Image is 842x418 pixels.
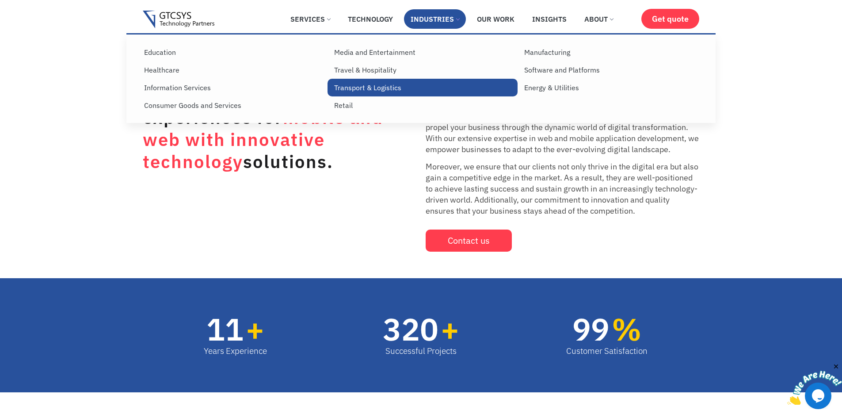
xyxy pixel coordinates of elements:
span: + [246,314,267,345]
div: Years Experience [204,345,267,357]
a: Transport & Logistics [328,79,518,96]
a: Services [284,9,337,29]
a: Information Services [137,79,328,96]
a: Industries [404,9,466,29]
a: Energy & Utilities [518,79,708,96]
p: Moreover, we ensure that our clients not only thrive in the digital era but also gain a competiti... [426,161,700,216]
a: Get quote [641,9,699,29]
span: 99 [572,314,610,345]
a: Education [137,43,328,61]
a: Healthcare [137,61,328,79]
span: 11 [206,314,244,345]
img: Gtcsys logo [143,11,215,29]
a: Insights [526,9,573,29]
div: Customer Satisfaction [566,345,648,357]
a: Media and Entertainment [328,43,518,61]
a: Consumer Goods and Services [137,96,328,114]
a: About [578,9,620,29]
span: Contact us [448,236,490,245]
span: % [612,314,648,345]
a: Travel & Hospitality [328,61,518,79]
span: Get quote [652,14,689,23]
a: Contact us [426,230,512,252]
span: + [441,314,459,345]
a: Manufacturing [518,43,708,61]
p: GTC stands as your dedicated technology partner, delivering excellence in IT and business solutio... [426,100,700,155]
a: Our Work [470,9,521,29]
span: mobile and web with innovative technology [143,106,383,173]
a: Software and Platforms [518,61,708,79]
span: 320 [383,314,438,345]
a: Retail [328,96,518,114]
h1: Building exceptional digital experiences for solutions. [143,84,395,173]
iframe: chat widget [787,363,842,405]
a: Technology [341,9,400,29]
div: Successful Projects [383,345,459,357]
